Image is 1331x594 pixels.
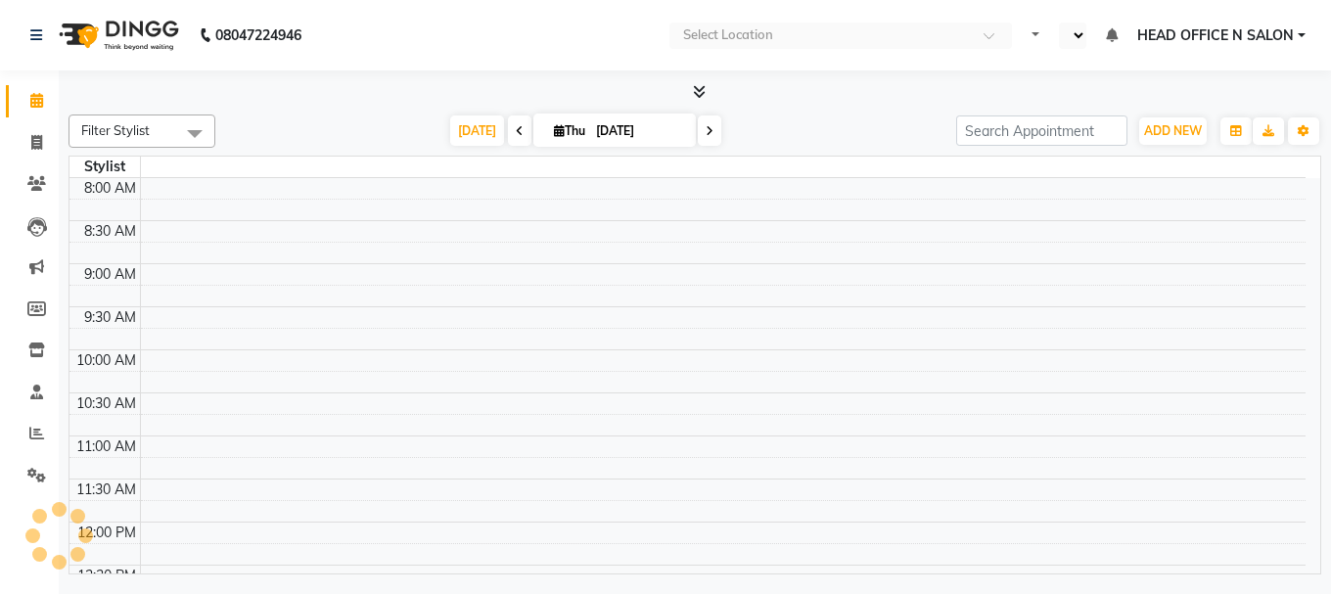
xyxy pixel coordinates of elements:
div: 9:30 AM [80,307,140,328]
img: logo [50,8,184,63]
div: 10:00 AM [72,350,140,371]
input: Search Appointment [956,115,1127,146]
div: Select Location [683,25,773,45]
span: HEAD OFFICE N SALON [1137,25,1294,46]
div: 11:30 AM [72,480,140,500]
div: Stylist [69,157,140,177]
div: 9:00 AM [80,264,140,285]
span: Thu [549,123,590,138]
button: ADD NEW [1139,117,1207,145]
div: 11:00 AM [72,436,140,457]
div: 12:00 PM [73,523,140,543]
div: 8:30 AM [80,221,140,242]
span: [DATE] [450,115,504,146]
input: 2025-09-04 [590,116,688,146]
b: 08047224946 [215,8,301,63]
div: 10:30 AM [72,393,140,414]
span: Filter Stylist [81,122,150,138]
span: ADD NEW [1144,123,1202,138]
div: 8:00 AM [80,178,140,199]
div: 12:30 PM [73,566,140,586]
